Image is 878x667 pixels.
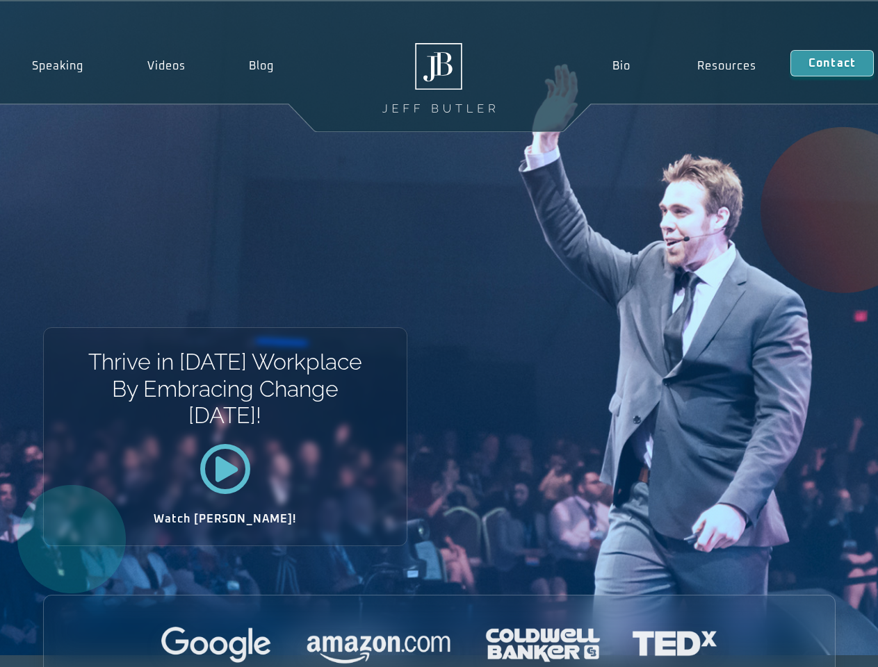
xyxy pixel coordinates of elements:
nav: Menu [578,50,790,82]
span: Contact [808,58,856,69]
a: Videos [115,50,218,82]
a: Resources [664,50,790,82]
h1: Thrive in [DATE] Workplace By Embracing Change [DATE]! [87,349,363,429]
a: Blog [217,50,306,82]
h2: Watch [PERSON_NAME]! [92,513,358,525]
a: Contact [790,50,874,76]
a: Bio [578,50,664,82]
